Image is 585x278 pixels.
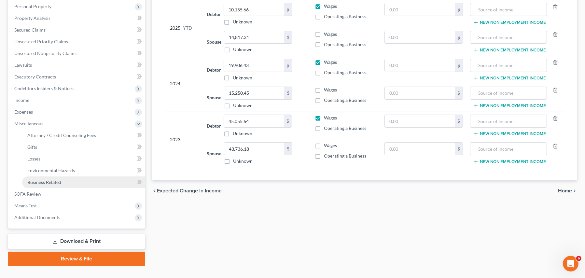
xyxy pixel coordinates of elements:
span: Operating a Business [324,70,366,75]
span: Operating a Business [324,153,366,159]
div: 2025 [170,3,196,53]
input: Source of Income [474,31,543,44]
button: New Non Employment Income [473,20,546,25]
div: $ [284,59,292,72]
iframe: Intercom live chat [563,256,578,271]
span: Codebtors Insiders & Notices [14,86,74,91]
a: Download & Print [8,234,145,249]
span: Operating a Business [324,97,366,103]
div: 2024 [170,59,196,109]
label: Spouse [207,150,221,157]
div: $ [455,87,463,99]
button: Home chevron_right [558,188,577,193]
i: chevron_right [572,188,577,193]
input: 0.00 [224,87,284,99]
span: YTD [183,25,192,31]
span: Environmental Hazards [27,168,75,173]
input: 0.00 [385,3,455,16]
input: 0.00 [385,31,455,44]
input: 0.00 [224,3,284,16]
a: Executory Contracts [9,71,145,83]
span: Wages [324,87,337,92]
div: $ [284,31,292,44]
a: Unsecured Priority Claims [9,36,145,48]
a: Property Analysis [9,12,145,24]
span: Expenses [14,109,33,115]
input: 0.00 [224,115,284,127]
a: Losses [22,153,145,165]
span: Wages [324,59,337,65]
div: $ [284,87,292,99]
input: Source of Income [474,87,543,99]
a: SOFA Review [9,188,145,200]
div: $ [284,143,292,155]
div: $ [284,115,292,127]
i: chevron_left [152,188,157,193]
span: Additional Documents [14,215,60,220]
div: $ [455,115,463,127]
span: Wages [324,3,337,9]
button: New Non Employment Income [473,76,546,81]
button: chevron_left Expected Change in Income [152,188,222,193]
label: Unknown [233,102,253,109]
span: Attorney / Credit Counseling Fees [27,132,96,138]
a: Gifts [22,141,145,153]
a: Secured Claims [9,24,145,36]
a: Unsecured Nonpriority Claims [9,48,145,59]
label: Debtor [207,122,221,129]
span: Property Analysis [14,15,50,21]
button: New Non Employment Income [473,103,546,108]
button: New Non Employment Income [473,48,546,53]
label: Debtor [207,66,221,73]
div: 2023 [170,115,196,164]
input: Source of Income [474,3,543,16]
div: $ [455,31,463,44]
div: $ [284,3,292,16]
span: Operating a Business [324,42,366,47]
div: $ [455,143,463,155]
a: Business Related [22,176,145,188]
span: Unsecured Priority Claims [14,39,68,44]
span: Operating a Business [324,14,366,19]
span: Wages [324,143,337,148]
button: New Non Employment Income [473,131,546,136]
span: Miscellaneous [14,121,43,126]
span: Expected Change in Income [157,188,222,193]
span: Wages [324,115,337,120]
input: Source of Income [474,59,543,72]
span: Losses [27,156,40,161]
label: Unknown [233,46,253,53]
a: Environmental Hazards [22,165,145,176]
input: 0.00 [224,31,284,44]
span: Secured Claims [14,27,46,33]
span: Gifts [27,144,37,150]
input: Source of Income [474,143,543,155]
div: $ [455,3,463,16]
span: Business Related [27,179,61,185]
a: Attorney / Credit Counseling Fees [22,130,145,141]
span: Wages [324,31,337,37]
label: Unknown [233,19,252,25]
label: Unknown [233,130,252,137]
span: Lawsuits [14,62,32,68]
span: Income [14,97,29,103]
button: New Non Employment Income [473,159,546,164]
label: Spouse [207,94,221,101]
label: Unknown [233,158,253,164]
span: Operating a Business [324,125,366,131]
input: Source of Income [474,115,543,127]
input: 0.00 [385,87,455,99]
span: 6 [576,256,581,261]
span: Executory Contracts [14,74,56,79]
input: 0.00 [385,143,455,155]
input: 0.00 [385,115,455,127]
label: Spouse [207,38,221,45]
input: 0.00 [224,59,284,72]
a: Lawsuits [9,59,145,71]
span: SOFA Review [14,191,41,197]
div: $ [455,59,463,72]
span: Home [558,188,572,193]
label: Unknown [233,75,252,81]
label: Debtor [207,11,221,18]
a: Review & File [8,252,145,266]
